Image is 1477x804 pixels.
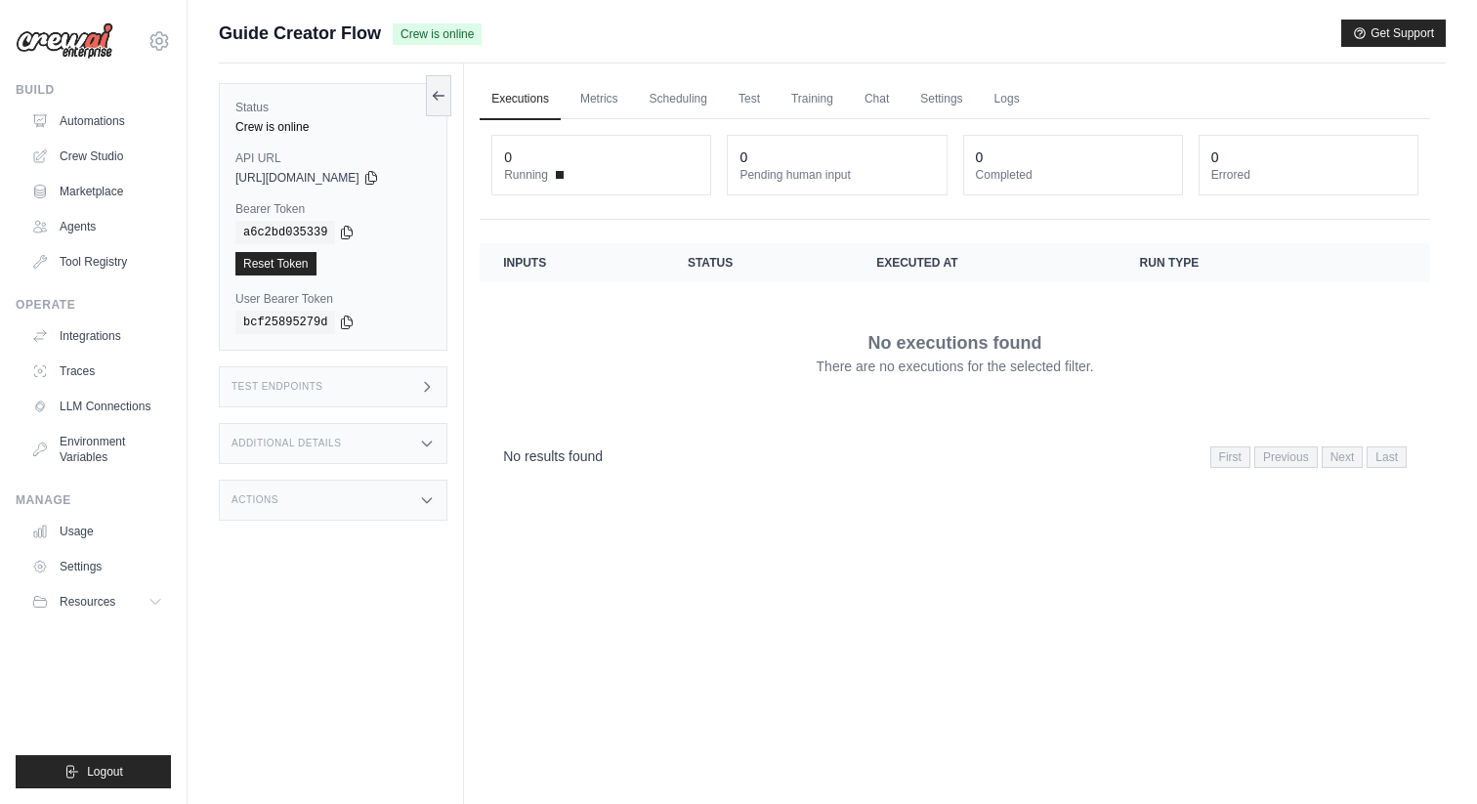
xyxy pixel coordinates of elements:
[480,243,1430,481] section: Crew executions table
[664,243,853,282] th: Status
[727,79,772,120] a: Test
[976,167,1170,183] dt: Completed
[23,516,171,547] a: Usage
[23,246,171,277] a: Tool Registry
[16,755,171,788] button: Logout
[23,141,171,172] a: Crew Studio
[480,79,561,120] a: Executions
[504,148,512,167] div: 0
[60,594,115,610] span: Resources
[504,167,548,183] span: Running
[853,79,901,120] a: Chat
[1211,148,1219,167] div: 0
[235,311,335,334] code: bcf25895279d
[1211,167,1406,183] dt: Errored
[739,148,747,167] div: 0
[983,79,1032,120] a: Logs
[23,106,171,137] a: Automations
[232,381,323,393] h3: Test Endpoints
[235,119,431,135] div: Crew is online
[87,764,123,780] span: Logout
[853,243,1116,282] th: Executed at
[235,221,335,244] code: a6c2bd035339
[908,79,974,120] a: Settings
[780,79,845,120] a: Training
[235,170,359,186] span: [URL][DOMAIN_NAME]
[23,356,171,387] a: Traces
[23,176,171,207] a: Marketplace
[232,438,341,449] h3: Additional Details
[23,320,171,352] a: Integrations
[16,22,113,60] img: Logo
[1341,20,1446,47] button: Get Support
[219,20,381,47] span: Guide Creator Flow
[16,492,171,508] div: Manage
[1117,243,1334,282] th: Run Type
[235,291,431,307] label: User Bearer Token
[16,82,171,98] div: Build
[1254,446,1318,468] span: Previous
[393,23,482,45] span: Crew is online
[638,79,719,120] a: Scheduling
[1367,446,1407,468] span: Last
[817,357,1094,376] p: There are no executions for the selected filter.
[1322,446,1364,468] span: Next
[868,329,1042,357] p: No executions found
[23,586,171,617] button: Resources
[23,211,171,242] a: Agents
[23,391,171,422] a: LLM Connections
[23,551,171,582] a: Settings
[480,243,664,282] th: Inputs
[569,79,630,120] a: Metrics
[503,446,603,466] p: No results found
[1210,446,1407,468] nav: Pagination
[739,167,934,183] dt: Pending human input
[16,297,171,313] div: Operate
[976,148,984,167] div: 0
[1210,446,1250,468] span: First
[1379,710,1477,804] iframe: Chat Widget
[235,252,316,275] a: Reset Token
[235,201,431,217] label: Bearer Token
[23,426,171,473] a: Environment Variables
[235,100,431,115] label: Status
[232,494,278,506] h3: Actions
[480,431,1430,481] nav: Pagination
[235,150,431,166] label: API URL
